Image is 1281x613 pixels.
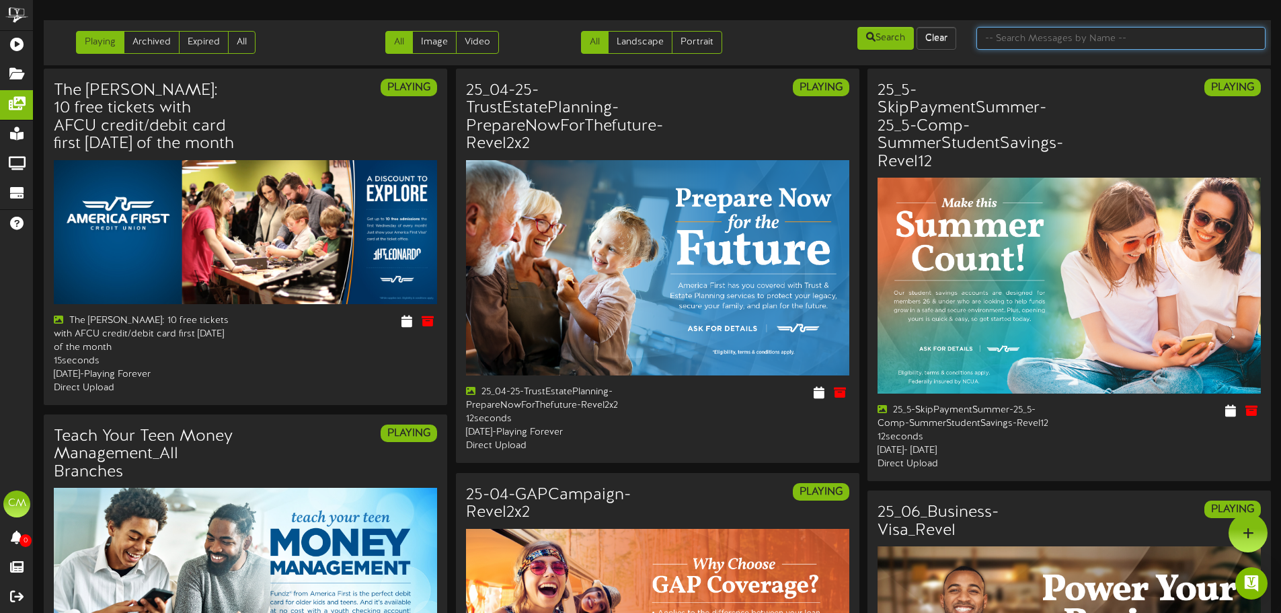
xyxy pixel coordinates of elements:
[1211,503,1254,515] strong: PLAYING
[466,439,648,453] div: Direct Upload
[54,82,235,153] h3: The [PERSON_NAME]: 10 free tickets with AFCU credit/debit card first [DATE] of the month
[20,534,32,547] span: 0
[800,486,843,498] strong: PLAYING
[672,31,722,54] a: Portrait
[179,31,229,54] a: Expired
[54,355,235,368] div: 15 seconds
[608,31,672,54] a: Landscape
[466,486,648,522] h3: 25-04-GAPCampaign-Revel2x2
[1235,567,1268,600] div: Open Intercom Messenger
[466,82,663,153] h3: 25_04-25-TrustEstatePlanning-PrepareNowForThefuture-Revel2x2
[54,368,235,382] div: [DATE] - Playing Forever
[466,426,648,439] div: [DATE] - Playing Forever
[878,458,1059,471] div: Direct Upload
[878,178,1261,394] img: 8c7e49ea-5c5c-43f0-8ab7-3fdc96eb5e0c.png
[387,81,430,94] strong: PLAYING
[456,31,499,54] a: Video
[466,412,648,426] div: 12 seconds
[878,504,1059,540] h3: 25_06_Business-Visa_Revel
[124,31,180,54] a: Archived
[857,27,914,50] button: Search
[54,428,235,481] h3: Teach Your Teen Money Management_All Branches
[878,431,1059,444] div: 12 seconds
[228,31,256,54] a: All
[387,427,430,439] strong: PLAYING
[800,81,843,94] strong: PLAYING
[1211,81,1254,94] strong: PLAYING
[917,27,956,50] button: Clear
[76,31,124,54] a: Playing
[878,82,1063,171] h3: 25_5-SkipPaymentSummer-25_5-Comp-SummerStudentSavings-Revel12
[976,27,1266,50] input: -- Search Messages by Name --
[412,31,457,54] a: Image
[466,386,648,412] div: 25_04-25-TrustEstatePlanning-PrepareNowForThefuture-Revel2x2
[878,404,1059,431] div: 25_5-SkipPaymentSummer-25_5-Comp-SummerStudentSavings-Revel12
[581,31,609,54] a: All
[878,444,1059,458] div: [DATE] - [DATE]
[54,160,437,304] img: 66e518ac-ecc4-42fa-9790-ab2c23b314f821_theleonardo_revel_3x2.jpg
[54,382,235,395] div: Direct Upload
[466,160,849,376] img: f4a9389c-99d1-4bc7-9b9e-b7aa6cce6505.png
[3,491,30,517] div: CM
[385,31,413,54] a: All
[54,314,235,355] div: The [PERSON_NAME]: 10 free tickets with AFCU credit/debit card first [DATE] of the month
